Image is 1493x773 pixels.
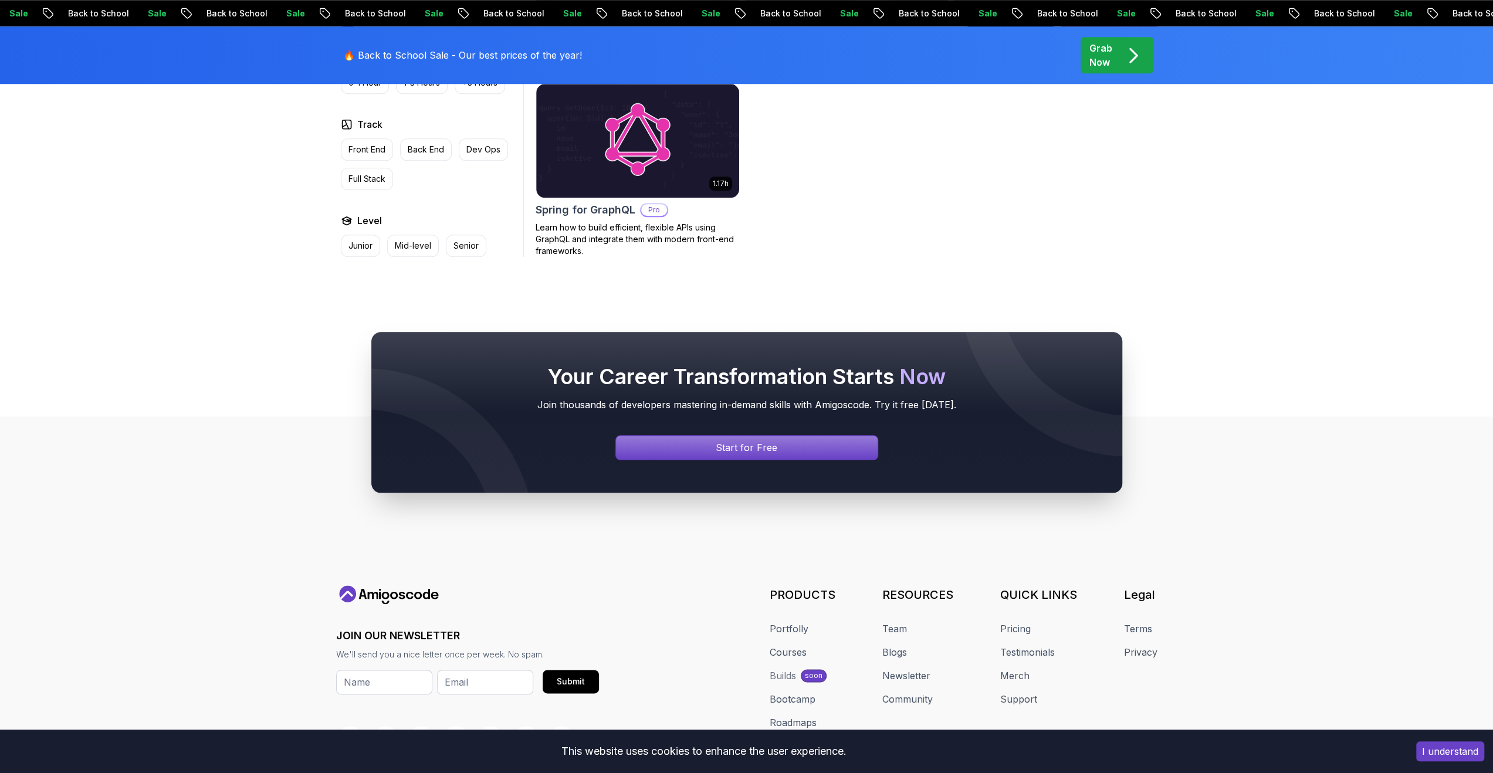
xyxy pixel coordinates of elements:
p: Sale [817,8,855,19]
a: Blogs [882,645,907,659]
h2: Level [357,213,382,228]
p: Senior [453,240,479,252]
p: Back to School [876,8,956,19]
a: Newsletter [882,669,930,683]
p: Junior [348,240,373,252]
p: Sale [679,8,716,19]
input: Name [336,670,432,694]
button: Accept cookies [1416,741,1484,761]
a: Portfolly [770,622,808,636]
h2: Your Career Transformation Starts [395,365,1099,388]
a: Team [882,622,907,636]
p: Sale [402,8,439,19]
a: LinkedIn link [512,726,540,754]
h2: Spring for GraphQL [536,202,635,218]
button: Junior [341,235,380,257]
p: 1.17h [713,179,729,188]
button: Senior [446,235,486,257]
button: Mid-level [387,235,439,257]
h2: Track [357,117,382,131]
p: Learn how to build efficient, flexible APIs using GraphQL and integrate them with modern front-en... [536,222,740,257]
a: Facebook link [547,726,575,754]
button: Front End [341,138,393,161]
button: Full Stack [341,168,393,190]
h3: PRODUCTS [770,586,835,603]
button: Dev Ops [459,138,508,161]
h3: Legal [1124,586,1157,603]
p: Back to School [737,8,817,19]
a: Discord link [407,726,435,754]
a: Roadmaps [770,716,817,730]
a: Support [1000,692,1037,706]
div: This website uses cookies to enhance the user experience. [9,738,1399,764]
p: Sale [1094,8,1132,19]
a: Bootcamp [770,692,815,706]
h3: QUICK LINKS [1000,586,1077,603]
h3: RESOURCES [882,586,953,603]
p: Back to School [599,8,679,19]
p: Join thousands of developers mastering in-demand skills with Amigoscode. Try it free [DATE]. [395,398,1099,412]
p: Dev Ops [466,144,500,155]
button: Submit [543,670,599,693]
a: Community [882,692,933,706]
p: Sale [956,8,993,19]
a: Testimonials [1000,645,1055,659]
p: Sale [263,8,301,19]
a: Courses [770,645,807,659]
p: Back to School [45,8,125,19]
p: Sale [1233,8,1270,19]
p: Front End [348,144,385,155]
a: Instagram link [442,726,470,754]
a: Twitter link [371,726,400,754]
p: Mid-level [395,240,431,252]
p: Grab Now [1089,41,1112,69]
p: Sale [1371,8,1409,19]
div: Submit [557,676,585,687]
span: Now [899,364,946,389]
p: Back End [408,144,444,155]
p: Start for Free [716,440,777,455]
button: Back End [400,138,452,161]
a: Privacy [1124,645,1157,659]
p: Full Stack [348,173,385,185]
p: soon [805,671,822,680]
p: Pro [641,204,667,216]
p: Back to School [461,8,540,19]
h3: JOIN OUR NEWSLETTER [336,628,599,644]
a: Pricing [1000,622,1031,636]
p: Back to School [322,8,402,19]
p: Sale [125,8,162,19]
img: Spring for GraphQL card [536,84,739,198]
a: Blog link [477,726,505,754]
p: 🔥 Back to School Sale - Our best prices of the year! [343,48,582,62]
input: Email [437,670,533,694]
p: Sale [540,8,578,19]
a: Youtube link [336,726,364,754]
a: Spring for GraphQL card1.17hSpring for GraphQLProLearn how to build efficient, flexible APIs usin... [536,83,740,257]
p: Back to School [1153,8,1233,19]
p: Back to School [184,8,263,19]
a: Terms [1124,622,1152,636]
p: Back to School [1291,8,1371,19]
p: We'll send you a nice letter once per week. No spam. [336,649,599,660]
a: Merch [1000,669,1030,683]
p: Back to School [1014,8,1094,19]
div: Builds [770,669,796,683]
a: Signin page [615,435,878,460]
